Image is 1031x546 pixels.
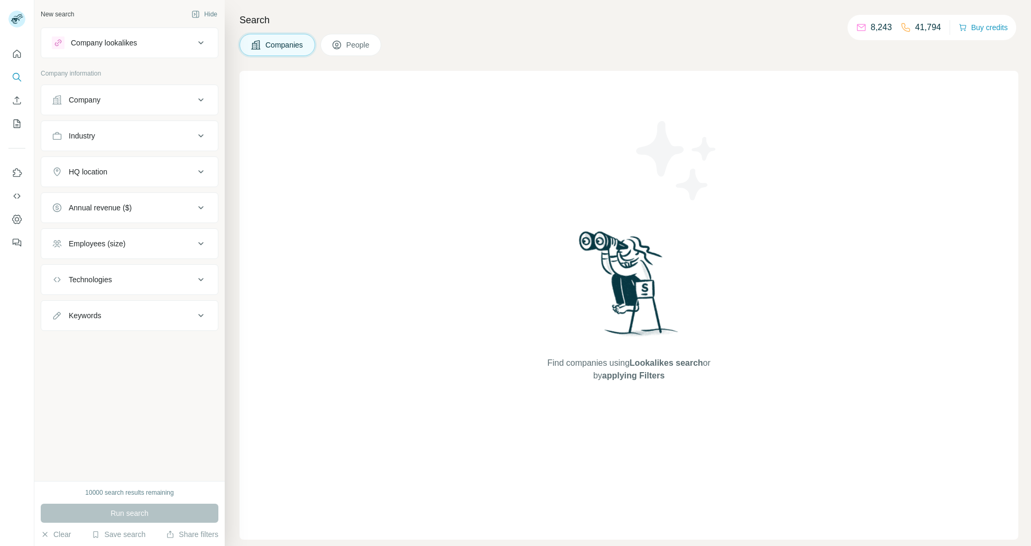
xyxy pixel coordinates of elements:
button: Clear [41,529,71,540]
button: Company lookalikes [41,30,218,55]
div: 10000 search results remaining [85,488,173,497]
button: My lists [8,114,25,133]
button: Search [8,68,25,87]
button: Industry [41,123,218,149]
div: Company lookalikes [71,38,137,48]
div: HQ location [69,166,107,177]
div: New search [41,10,74,19]
div: Keywords [69,310,101,321]
span: People [346,40,371,50]
p: 8,243 [871,21,892,34]
button: Hide [184,6,225,22]
h4: Search [240,13,1018,27]
button: Use Surfe API [8,187,25,206]
span: Find companies using or by [544,357,713,382]
button: Quick start [8,44,25,63]
span: Lookalikes search [630,358,703,367]
div: Technologies [69,274,112,285]
div: Employees (size) [69,238,125,249]
button: HQ location [41,159,218,184]
button: Annual revenue ($) [41,195,218,220]
p: 41,794 [915,21,941,34]
button: Company [41,87,218,113]
button: Keywords [41,303,218,328]
div: Company [69,95,100,105]
button: Save search [91,529,145,540]
span: Companies [265,40,304,50]
img: Surfe Illustration - Stars [629,113,724,208]
button: Employees (size) [41,231,218,256]
p: Company information [41,69,218,78]
button: Enrich CSV [8,91,25,110]
span: applying Filters [602,371,665,380]
button: Use Surfe on LinkedIn [8,163,25,182]
button: Feedback [8,233,25,252]
button: Technologies [41,267,218,292]
button: Buy credits [959,20,1008,35]
img: Surfe Illustration - Woman searching with binoculars [574,228,684,346]
div: Annual revenue ($) [69,202,132,213]
button: Dashboard [8,210,25,229]
div: Industry [69,131,95,141]
button: Share filters [166,529,218,540]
